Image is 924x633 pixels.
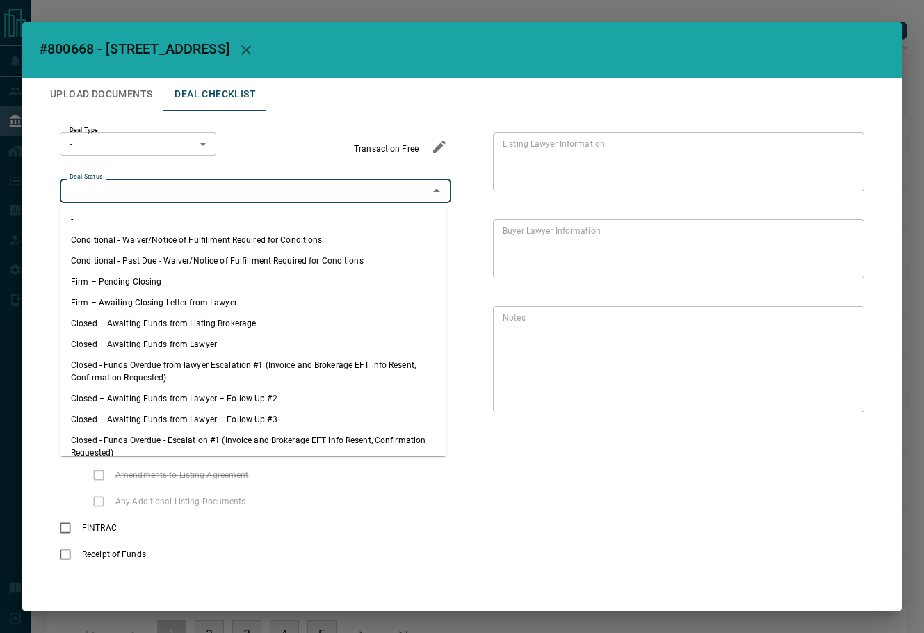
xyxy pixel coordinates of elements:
li: Conditional - Waiver/Notice of Fulfillment Required for Conditions [60,230,446,250]
label: Deal Type [70,126,98,135]
textarea: text field [503,138,849,186]
li: Closed - Funds Overdue from lawyer Escalation #1 (Invoice and Brokerage EFT info Resent, Confirma... [60,355,446,388]
span: Amendments to Listing Agreement [112,469,252,481]
button: edit [428,135,451,159]
span: FINTRAC [79,522,120,534]
li: - [60,209,446,230]
li: Closed – Awaiting Funds from Lawyer – Follow Up #2 [60,388,446,409]
span: Receipt of Funds [79,548,149,561]
label: Deal Status [70,173,102,182]
button: Upload Documents [39,78,163,111]
li: Closed – Awaiting Funds from Listing Brokerage [60,313,446,334]
span: Any Additional Listing Documents [112,495,250,508]
li: Closed - Funds Overdue - Escalation #1 (Invoice and Brokerage EFT info Resent, Confirmation Reque... [60,430,446,463]
textarea: text field [503,312,849,407]
li: Firm – Pending Closing [60,271,446,292]
button: Deal Checklist [163,78,267,111]
li: Firm – Awaiting Closing Letter from Lawyer [60,292,446,313]
textarea: text field [503,225,849,273]
button: Close [427,181,446,200]
li: Conditional - Past Due - Waiver/Notice of Fulfillment Required for Conditions [60,250,446,271]
span: #800668 - [STREET_ADDRESS] [39,40,229,57]
li: Closed – Awaiting Funds from Lawyer – Follow Up #3 [60,409,446,430]
li: Closed – Awaiting Funds from Lawyer [60,334,446,355]
div: - [60,132,216,156]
